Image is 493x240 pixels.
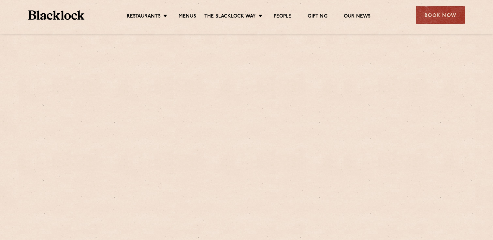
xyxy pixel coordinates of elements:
a: The Blacklock Way [204,13,256,20]
a: Gifting [308,13,327,20]
img: BL_Textured_Logo-footer-cropped.svg [28,10,85,20]
div: Book Now [416,6,465,24]
a: Our News [344,13,371,20]
a: Menus [179,13,196,20]
a: People [274,13,291,20]
a: Restaurants [127,13,161,20]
